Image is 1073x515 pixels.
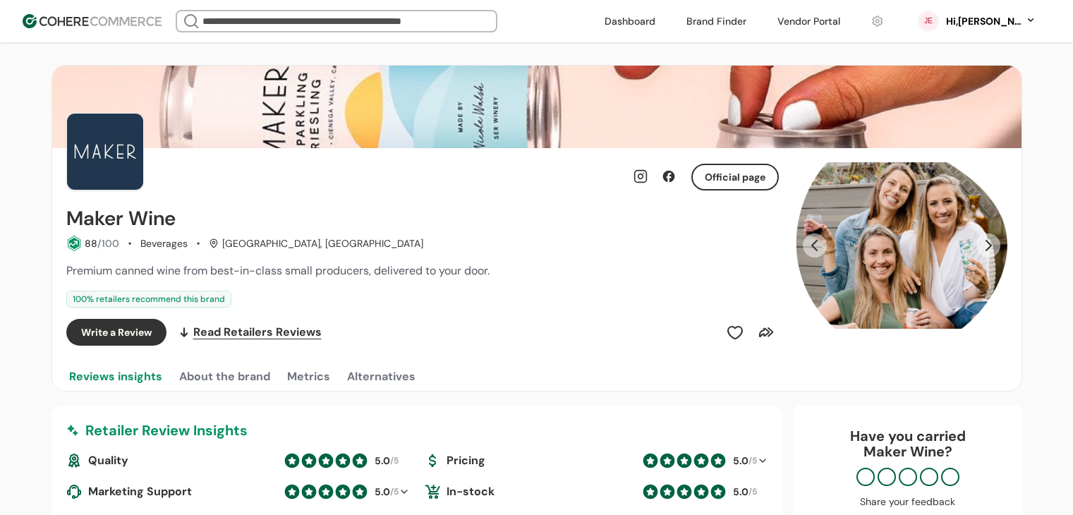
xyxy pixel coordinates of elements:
[193,324,322,341] span: Read Retailers Reviews
[176,363,273,391] button: About the brand
[732,454,757,468] div: /5
[733,454,748,468] div: 5.0
[66,291,231,308] div: 100 % retailers recommend this brand
[66,420,768,441] div: Retailer Review Insights
[140,236,188,251] div: Beverages
[66,363,165,391] button: Reviews insights
[808,495,1008,509] div: Share your feedback
[373,454,399,468] div: /5
[796,162,1007,329] div: Slide 1
[344,363,418,391] button: Alternatives
[97,237,119,250] span: /100
[178,319,322,346] a: Read Retailers Reviews
[23,14,162,28] img: Cohere Logo
[373,485,399,499] div: /5
[808,444,1008,459] p: Maker Wine ?
[918,11,939,32] svg: 0 percent
[66,263,490,278] span: Premium canned wine from best-in-class small producers, delivered to your door.
[424,483,637,500] div: In-stock
[976,234,1000,257] button: Next Slide
[796,162,1007,329] div: Carousel
[945,14,1036,29] button: Hi,[PERSON_NAME]
[52,66,1022,148] img: Brand cover image
[209,236,423,251] div: [GEOGRAPHIC_DATA], [GEOGRAPHIC_DATA]
[691,164,779,190] button: Official page
[808,428,1008,459] div: Have you carried
[66,207,176,230] h2: Maker Wine
[85,237,97,250] span: 88
[732,485,757,499] div: /5
[796,162,1007,329] img: Slide 0
[66,483,279,500] div: Marketing Support
[945,14,1022,29] div: Hi, [PERSON_NAME]
[284,363,333,391] button: Metrics
[66,319,166,346] button: Write a Review
[375,485,390,499] div: 5.0
[424,452,637,469] div: Pricing
[375,454,390,468] div: 5.0
[803,234,827,257] button: Previous Slide
[733,485,748,499] div: 5.0
[66,113,144,190] img: Brand Photo
[66,452,279,469] div: Quality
